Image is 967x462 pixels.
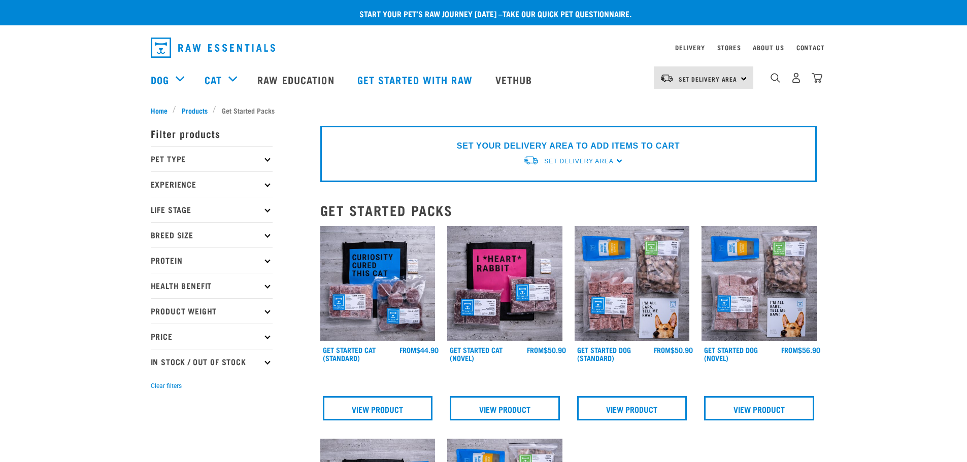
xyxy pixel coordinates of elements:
[704,396,814,420] a: View Product
[320,202,817,218] h2: Get Started Packs
[660,74,674,83] img: van-moving.png
[485,59,545,100] a: Vethub
[151,171,273,197] p: Experience
[544,158,613,165] span: Set Delivery Area
[457,140,680,152] p: SET YOUR DELIVERY AREA TO ADD ITEMS TO CART
[796,46,825,49] a: Contact
[812,73,822,83] img: home-icon@2x.png
[447,226,562,341] img: Assortment Of Raw Essential Products For Cats Including, Pink And Black Tote Bag With "I *Heart* ...
[717,46,741,49] a: Stores
[151,381,182,390] button: Clear filters
[781,348,798,351] span: FROM
[450,348,503,360] a: Get Started Cat (Novel)
[527,348,544,351] span: FROM
[151,105,173,116] a: Home
[577,348,631,360] a: Get Started Dog (Standard)
[151,105,168,116] span: Home
[151,38,275,58] img: Raw Essentials Logo
[151,349,273,374] p: In Stock / Out Of Stock
[151,222,273,247] p: Breed Size
[654,346,693,354] div: $50.90
[399,346,439,354] div: $44.90
[143,33,825,62] nav: dropdown navigation
[771,73,780,83] img: home-icon-1@2x.png
[399,348,416,351] span: FROM
[527,346,566,354] div: $50.90
[791,73,802,83] img: user.png
[679,77,738,81] span: Set Delivery Area
[323,396,433,420] a: View Product
[151,298,273,324] p: Product Weight
[151,121,273,146] p: Filter products
[675,46,705,49] a: Delivery
[151,72,169,87] a: Dog
[323,348,376,360] a: Get Started Cat (Standard)
[704,348,758,360] a: Get Started Dog (Novel)
[781,346,820,354] div: $56.90
[151,273,273,298] p: Health Benefit
[151,197,273,222] p: Life Stage
[753,46,784,49] a: About Us
[205,72,222,87] a: Cat
[702,226,817,341] img: NSP Dog Novel Update
[503,11,631,16] a: take our quick pet questionnaire.
[523,155,539,166] img: van-moving.png
[450,396,560,420] a: View Product
[654,348,671,351] span: FROM
[247,59,347,100] a: Raw Education
[151,105,817,116] nav: breadcrumbs
[176,105,213,116] a: Products
[151,247,273,273] p: Protein
[151,324,273,349] p: Price
[182,105,208,116] span: Products
[577,396,687,420] a: View Product
[347,59,485,100] a: Get started with Raw
[151,146,273,171] p: Pet Type
[575,226,690,341] img: NSP Dog Standard Update
[320,226,436,341] img: Assortment Of Raw Essential Products For Cats Including, Blue And Black Tote Bag With "Curiosity ...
